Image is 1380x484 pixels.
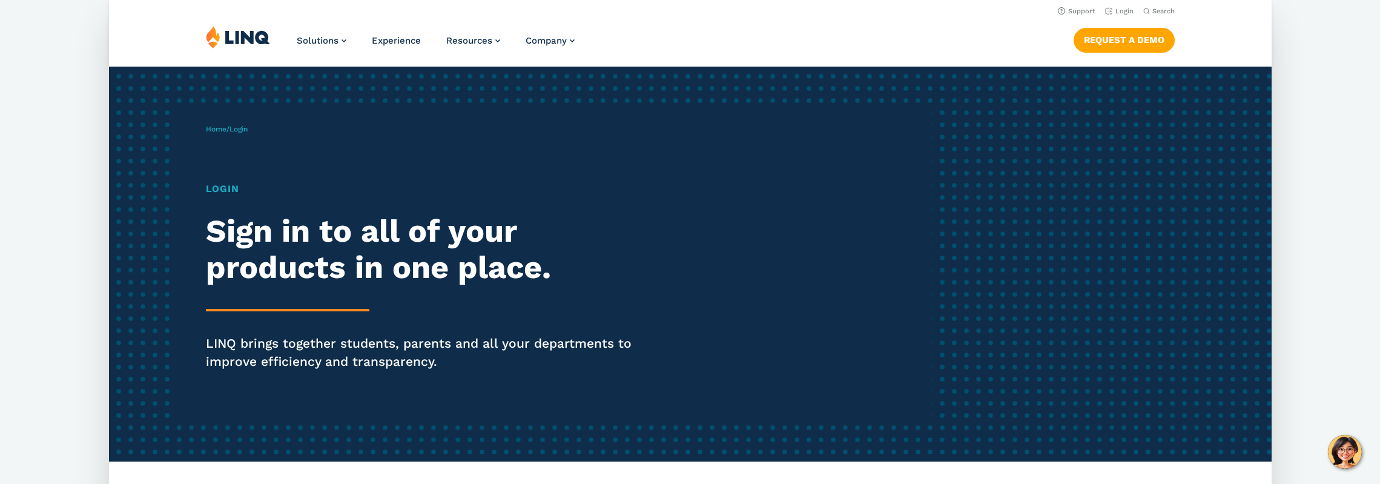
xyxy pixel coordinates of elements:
a: Solutions [297,35,346,46]
a: Request a Demo [1073,28,1174,52]
button: Open Search Bar [1143,7,1174,16]
span: Company [526,35,567,46]
span: Search [1152,7,1174,15]
img: LINQ | K‑12 Software [206,25,270,48]
a: Home [206,125,226,133]
h2: Sign in to all of your products in one place. [206,213,654,286]
a: Support [1057,7,1095,15]
a: Login [1104,7,1133,15]
button: Hello, have a question? Let’s chat. [1328,435,1362,469]
span: Solutions [297,35,338,46]
nav: Primary Navigation [297,25,575,65]
p: LINQ brings together students, parents and all your departments to improve efficiency and transpa... [206,334,654,371]
a: Company [526,35,575,46]
span: Resources [446,35,492,46]
span: / [206,125,248,133]
nav: Button Navigation [1073,25,1174,52]
nav: Utility Navigation [109,4,1272,17]
a: Experience [372,35,421,46]
span: Login [229,125,248,133]
h1: Login [206,182,654,196]
a: Resources [446,35,500,46]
